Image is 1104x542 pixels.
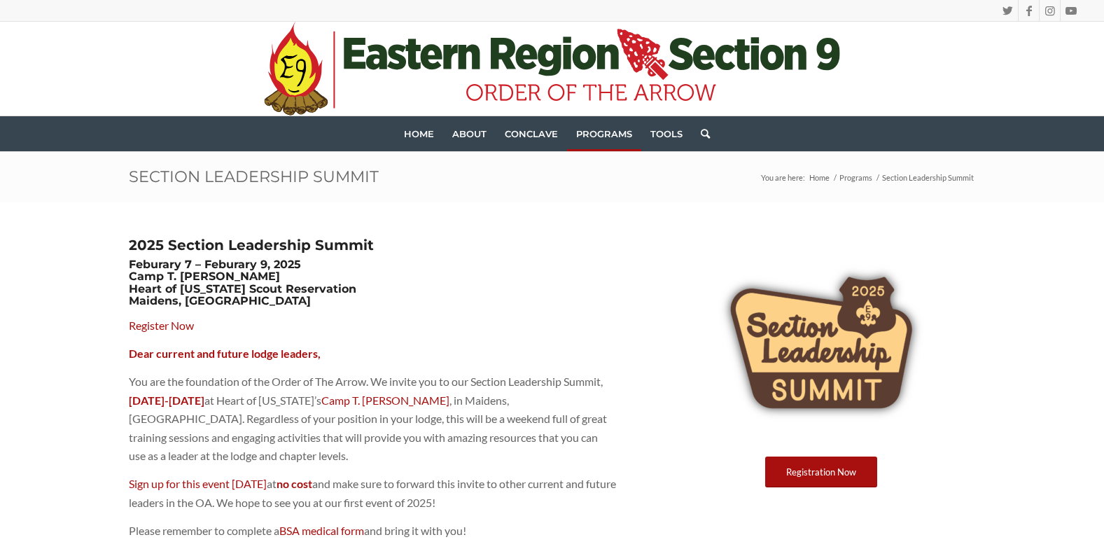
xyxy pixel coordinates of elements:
span: You are here: [761,173,805,182]
strong: no cost [277,477,312,490]
div: Page 1 [129,345,617,539]
p: You are the foundation of the Order of The Arrow. We invite you to our Section Leadership Summit,... [129,373,617,465]
a: BSA medical form [279,524,364,537]
span: Registration Now [786,466,856,478]
span: Home [404,128,434,139]
a: Register Now [129,319,194,332]
a: Camp T. [PERSON_NAME] [321,394,449,407]
a: Registration Now [765,457,877,488]
a: Programs [567,116,641,151]
a: Conclave [496,116,567,151]
img: AJSLS_419acb17-ad14-4961-ae1c-67e4179de358 [716,237,926,447]
span: Home [809,173,830,182]
strong: 2025 Section Leadership Summit [129,237,374,253]
strong: Maidens, [GEOGRAPHIC_DATA] [129,294,311,307]
span: Section Leadership Summit [880,172,976,183]
strong: Camp T. [PERSON_NAME] [129,270,280,283]
span: About [452,128,487,139]
strong: Heart of [US_STATE] Scout Reservation [129,282,356,296]
strong: Dear current and future lodge leaders, [129,347,321,360]
a: Home [395,116,443,151]
a: About [443,116,496,151]
a: Tools [641,116,692,151]
span: Tools [650,128,683,139]
p: at and make sure to forward this invite to other current and future leaders in the OA. We hope to... [129,475,617,512]
a: Section Leadership Summit [129,167,379,186]
p: Please remember to complete a and bring it with you! [129,522,617,540]
span: / [832,172,837,183]
a: Programs [837,172,874,183]
span: Programs [576,128,632,139]
strong: Feburary 7 – Feburary 9, 2025 [129,258,301,271]
a: Sign up for this event [DATE] [129,477,267,490]
span: / [874,172,880,183]
span: Conclave [505,128,558,139]
a: Search [692,116,710,151]
a: Home [807,172,832,183]
span: Programs [839,173,872,182]
strong: [DATE]-[DATE] [129,394,204,407]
